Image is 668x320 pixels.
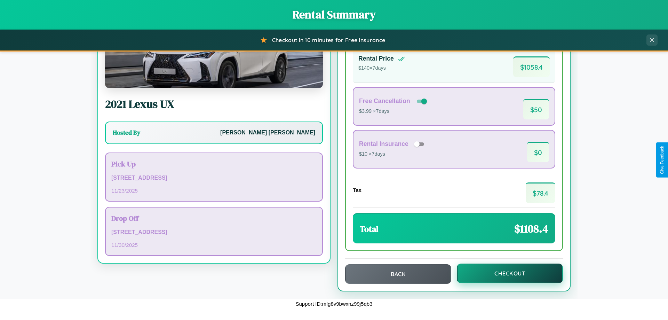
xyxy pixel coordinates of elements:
span: $ 1058.4 [513,56,550,77]
span: $ 78.4 [526,182,555,203]
p: $ 140 × 7 days [358,64,405,73]
h4: Tax [353,187,361,193]
p: $3.99 × 7 days [359,107,428,116]
p: [STREET_ADDRESS] [111,173,317,183]
span: Checkout in 10 minutes for Free Insurance [272,37,385,44]
p: $10 × 7 days [359,150,427,159]
h3: Total [360,223,379,235]
h3: Pick Up [111,159,317,169]
h4: Rental Insurance [359,140,408,148]
h3: Drop Off [111,213,317,223]
h2: 2021 Lexus UX [105,96,323,112]
h4: Free Cancellation [359,97,410,105]
h4: Rental Price [358,55,394,62]
div: Give Feedback [660,146,665,174]
button: Back [345,264,451,284]
img: Lexus UX [105,18,323,88]
p: [STREET_ADDRESS] [111,227,317,237]
button: Checkout [457,264,563,283]
h3: Hosted By [113,128,140,137]
p: 11 / 23 / 2025 [111,186,317,195]
span: $ 50 [523,99,549,119]
p: [PERSON_NAME] [PERSON_NAME] [220,128,315,138]
h1: Rental Summary [7,7,661,22]
span: $ 0 [527,142,549,162]
p: 11 / 30 / 2025 [111,240,317,250]
p: Support ID: mfg8v9bwxnz99j5qb3 [296,299,373,309]
span: $ 1108.4 [514,221,548,236]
